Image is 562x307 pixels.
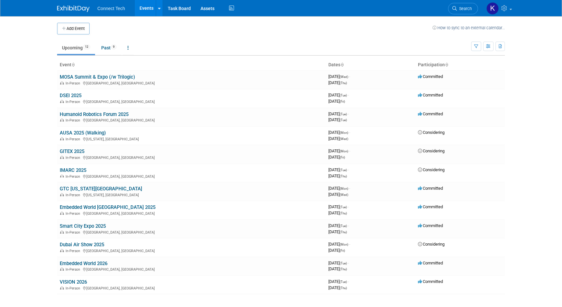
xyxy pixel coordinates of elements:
span: (Thu) [340,174,347,178]
span: [DATE] [328,285,347,290]
div: [GEOGRAPHIC_DATA], [GEOGRAPHIC_DATA] [60,99,323,104]
button: Add Event [57,23,90,34]
span: (Mon) [340,131,348,134]
a: GTC [US_STATE][GEOGRAPHIC_DATA] [60,186,142,192]
span: In-Person [66,81,82,85]
span: (Mon) [340,187,348,190]
span: [DATE] [328,223,349,228]
span: (Tue) [340,112,347,116]
img: In-Person Event [60,230,64,234]
span: In-Person [66,211,82,216]
a: Embedded World 2026 [60,261,107,266]
span: [DATE] [328,261,349,265]
img: In-Person Event [60,193,64,196]
span: (Thu) [340,81,347,85]
span: [DATE] [328,266,347,271]
span: (Mon) [340,243,348,246]
img: In-Person Event [60,211,64,215]
img: In-Person Event [60,249,64,252]
span: [DATE] [328,80,347,85]
span: Committed [418,93,443,97]
span: (Wed) [340,75,348,79]
img: In-Person Event [60,100,64,103]
div: [GEOGRAPHIC_DATA], [GEOGRAPHIC_DATA] [60,173,323,179]
a: Sort by Participation Type [445,62,448,67]
span: [DATE] [328,155,345,160]
span: [DATE] [328,93,349,97]
span: Committed [418,186,443,191]
span: [DATE] [328,204,349,209]
img: In-Person Event [60,137,64,140]
img: Kara Price [486,2,499,15]
span: Considering [418,148,445,153]
a: GITEX 2025 [60,148,84,154]
span: Committed [418,111,443,116]
a: Sort by Event Name [71,62,75,67]
span: [DATE] [328,229,347,234]
span: - [349,148,350,153]
span: (Tue) [340,262,347,265]
th: Dates [326,59,415,70]
div: [US_STATE], [GEOGRAPHIC_DATA] [60,192,323,197]
span: [DATE] [328,242,350,247]
a: VISION 2026 [60,279,87,285]
span: In-Person [66,118,82,122]
span: [DATE] [328,74,350,79]
span: In-Person [66,267,82,272]
span: 12 [83,45,90,49]
span: [DATE] [328,148,350,153]
span: (Fri) [340,249,345,252]
a: Humanoid Robotics Forum 2025 [60,111,128,117]
span: (Wed) [340,137,348,141]
span: - [349,130,350,135]
span: Committed [418,204,443,209]
a: AUSA 2025 (Walking) [60,130,106,136]
a: Embedded World [GEOGRAPHIC_DATA] 2025 [60,204,155,210]
span: In-Person [66,100,82,104]
span: (Tue) [340,168,347,172]
span: - [348,204,349,209]
span: (Tue) [340,94,347,97]
div: [GEOGRAPHIC_DATA], [GEOGRAPHIC_DATA] [60,229,323,235]
span: (Tue) [340,224,347,228]
span: [DATE] [328,279,349,284]
span: [DATE] [328,211,347,215]
span: (Wed) [340,193,348,197]
a: Past9 [96,42,121,54]
th: Participation [415,59,505,70]
span: - [348,167,349,172]
div: [GEOGRAPHIC_DATA], [GEOGRAPHIC_DATA] [60,117,323,122]
span: 9 [111,45,116,49]
span: - [349,242,350,247]
span: [DATE] [328,117,347,122]
span: - [348,223,349,228]
img: In-Person Event [60,267,64,271]
img: In-Person Event [60,118,64,122]
div: [US_STATE], [GEOGRAPHIC_DATA] [60,136,323,141]
span: In-Person [66,137,82,141]
span: - [349,74,350,79]
span: [DATE] [328,173,347,178]
span: Considering [418,130,445,135]
div: [GEOGRAPHIC_DATA], [GEOGRAPHIC_DATA] [60,80,323,85]
a: Search [448,3,478,14]
span: Considering [418,167,445,172]
span: - [349,186,350,191]
span: (Thu) [340,230,347,234]
a: Sort by Start Date [340,62,344,67]
span: (Mon) [340,149,348,153]
div: [GEOGRAPHIC_DATA], [GEOGRAPHIC_DATA] [60,155,323,160]
div: [GEOGRAPHIC_DATA], [GEOGRAPHIC_DATA] [60,211,323,216]
a: Dubai Air Show 2025 [60,242,104,248]
span: Committed [418,223,443,228]
a: Smart City Expo 2025 [60,223,106,229]
img: In-Person Event [60,81,64,84]
span: (Tue) [340,280,347,284]
span: (Thu) [340,211,347,215]
span: In-Person [66,193,82,197]
span: (Tue) [340,205,347,209]
span: In-Person [66,286,82,290]
img: In-Person Event [60,174,64,178]
img: ExhibitDay [57,6,90,12]
span: - [348,93,349,97]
